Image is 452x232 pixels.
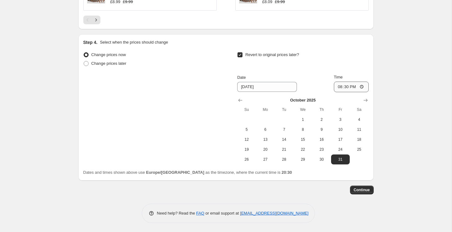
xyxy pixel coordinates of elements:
[92,16,100,24] button: Next
[331,115,350,125] button: Friday October 3 2025
[91,52,126,57] span: Change prices now
[237,105,256,115] th: Sunday
[83,170,292,175] span: Dates and times shown above use as the timezone, where the current time is
[315,147,328,152] span: 23
[256,135,275,144] button: Monday October 13 2025
[331,135,350,144] button: Friday October 17 2025
[237,144,256,154] button: Sunday October 19 2025
[361,96,370,105] button: Show next month, November 2025
[293,115,312,125] button: Wednesday October 1 2025
[259,127,272,132] span: 6
[240,107,253,112] span: Su
[312,154,331,164] button: Thursday October 30 2025
[256,144,275,154] button: Monday October 20 2025
[315,137,328,142] span: 16
[275,144,293,154] button: Tuesday October 21 2025
[350,115,368,125] button: Saturday October 4 2025
[157,211,196,215] span: Need help? Read the
[236,96,245,105] button: Show previous month, September 2025
[331,154,350,164] button: Friday October 31 2025
[245,52,299,57] span: Revert to original prices later?
[259,107,272,112] span: Mo
[91,61,127,66] span: Change prices later
[240,127,253,132] span: 5
[350,135,368,144] button: Saturday October 18 2025
[240,137,253,142] span: 12
[350,105,368,115] th: Saturday
[83,16,100,24] nav: Pagination
[259,137,272,142] span: 13
[331,125,350,135] button: Friday October 10 2025
[277,147,291,152] span: 21
[237,75,246,80] span: Date
[296,157,310,162] span: 29
[350,186,374,194] button: Continue
[277,137,291,142] span: 14
[334,137,347,142] span: 17
[237,135,256,144] button: Sunday October 12 2025
[296,147,310,152] span: 22
[277,127,291,132] span: 7
[296,137,310,142] span: 15
[240,211,308,215] a: [EMAIL_ADDRESS][DOMAIN_NAME]
[312,105,331,115] th: Thursday
[352,147,366,152] span: 25
[352,107,366,112] span: Sa
[312,135,331,144] button: Thursday October 16 2025
[331,105,350,115] th: Friday
[256,154,275,164] button: Monday October 27 2025
[331,144,350,154] button: Friday October 24 2025
[334,107,347,112] span: Fr
[293,125,312,135] button: Wednesday October 8 2025
[334,127,347,132] span: 10
[315,117,328,122] span: 2
[352,117,366,122] span: 4
[240,147,253,152] span: 19
[83,39,98,45] h2: Step 4.
[259,147,272,152] span: 20
[296,117,310,122] span: 1
[259,157,272,162] span: 27
[334,157,347,162] span: 31
[354,187,370,192] span: Continue
[352,127,366,132] span: 11
[315,107,328,112] span: Th
[277,107,291,112] span: Tu
[146,170,204,175] b: Europe/[GEOGRAPHIC_DATA]
[275,105,293,115] th: Tuesday
[237,125,256,135] button: Sunday October 5 2025
[293,144,312,154] button: Wednesday October 22 2025
[334,75,343,79] span: Time
[334,82,369,92] input: 12:00
[334,117,347,122] span: 3
[296,107,310,112] span: We
[275,125,293,135] button: Tuesday October 7 2025
[196,211,204,215] a: FAQ
[256,105,275,115] th: Monday
[275,154,293,164] button: Tuesday October 28 2025
[100,39,168,45] p: Select when the prices should change
[293,154,312,164] button: Wednesday October 29 2025
[256,125,275,135] button: Monday October 6 2025
[315,127,328,132] span: 9
[350,144,368,154] button: Saturday October 25 2025
[277,157,291,162] span: 28
[237,82,297,92] input: 9/25/2025
[240,157,253,162] span: 26
[293,135,312,144] button: Wednesday October 15 2025
[312,115,331,125] button: Thursday October 2 2025
[352,137,366,142] span: 18
[296,127,310,132] span: 8
[293,105,312,115] th: Wednesday
[312,125,331,135] button: Thursday October 9 2025
[312,144,331,154] button: Thursday October 23 2025
[334,147,347,152] span: 24
[237,154,256,164] button: Sunday October 26 2025
[315,157,328,162] span: 30
[275,135,293,144] button: Tuesday October 14 2025
[350,125,368,135] button: Saturday October 11 2025
[204,211,240,215] span: or email support at
[282,170,292,175] b: 20:30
